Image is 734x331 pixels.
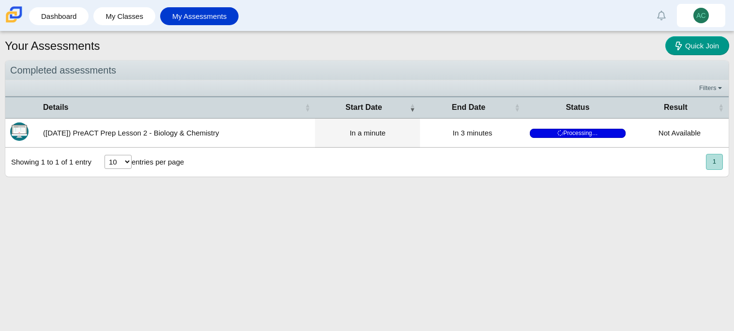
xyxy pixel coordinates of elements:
time: Sep 29, 2025 at 11:34 AM [350,129,386,137]
div: Showing 1 to 1 of 1 entry [5,148,91,177]
nav: pagination [705,154,723,170]
img: Carmen School of Science & Technology [4,4,24,25]
span: Details [43,102,302,113]
a: Filters [697,83,726,93]
a: Dashboard [34,7,84,25]
span: Start Date [320,102,407,113]
a: Quick Join [665,36,729,55]
td: ([DATE]) PreACT Prep Lesson 2 - Biology & Chemistry [38,119,315,148]
span: Quick Join [685,42,719,50]
div: Completed assessments [5,60,729,80]
span: Result : Activate to sort [718,103,724,112]
label: entries per page [132,158,184,166]
time: Sep 29, 2025 at 11:36 AM [453,129,493,137]
a: Carmen School of Science & Technology [4,18,24,26]
button: 1 [706,154,723,170]
span: Start Date : Activate to remove sorting [409,103,415,112]
a: Alerts [651,5,672,26]
span: End Date : Activate to sort [514,103,520,112]
a: My Assessments [165,7,234,25]
h1: Your Assessments [5,38,100,54]
span: AC [696,12,705,19]
a: My Classes [98,7,150,25]
img: Itembank [10,122,29,141]
span: Status [530,102,626,113]
span: End Date [425,102,512,113]
a: AC [677,4,725,27]
td: Not Available [630,119,729,148]
span: Processing… [530,129,626,138]
span: Result [635,102,716,113]
span: Details : Activate to sort [304,103,310,112]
